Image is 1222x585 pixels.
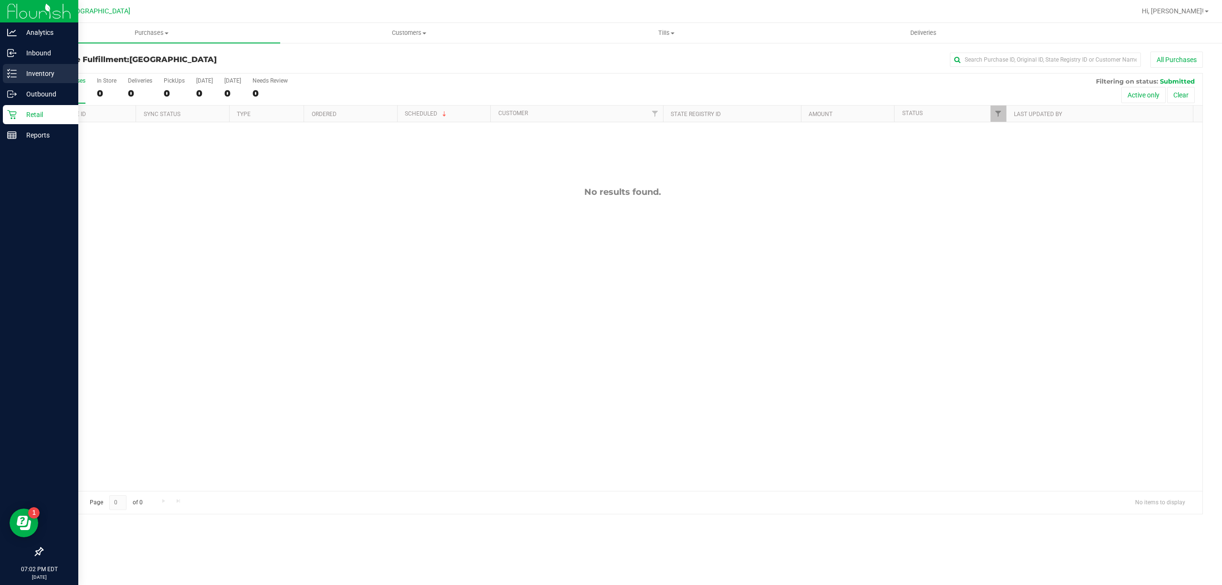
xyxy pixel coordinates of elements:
span: [GEOGRAPHIC_DATA] [129,55,217,64]
span: Tills [538,29,794,37]
div: [DATE] [224,77,241,84]
a: Filter [647,106,663,122]
iframe: Resource center unread badge [28,507,40,519]
span: Filtering on status: [1096,77,1158,85]
h3: Purchase Fulfillment: [42,55,429,64]
a: Last Updated By [1014,111,1062,117]
a: Deliveries [795,23,1052,43]
p: Analytics [17,27,74,38]
input: Search Purchase ID, Original ID, State Registry ID or Customer Name... [950,53,1141,67]
p: Inbound [17,47,74,59]
button: Clear [1167,87,1195,103]
inline-svg: Analytics [7,28,17,37]
div: 0 [224,88,241,99]
iframe: Resource center [10,509,38,537]
a: Scheduled [405,110,448,117]
span: Page of 0 [82,495,150,510]
p: 07:02 PM EDT [4,565,74,574]
span: Submitted [1160,77,1195,85]
a: Customers [280,23,537,43]
div: 0 [128,88,152,99]
inline-svg: Retail [7,110,17,119]
span: No items to display [1127,495,1193,510]
a: Ordered [312,111,337,117]
div: In Store [97,77,116,84]
a: State Registry ID [671,111,721,117]
div: No results found. [42,187,1202,197]
a: Purchases [23,23,280,43]
div: Deliveries [128,77,152,84]
a: Type [237,111,251,117]
button: All Purchases [1150,52,1203,68]
div: 0 [196,88,213,99]
p: Inventory [17,68,74,79]
a: Status [902,110,923,117]
div: [DATE] [196,77,213,84]
div: Needs Review [253,77,288,84]
a: Customer [498,110,528,117]
inline-svg: Outbound [7,89,17,99]
p: [DATE] [4,574,74,581]
span: Customers [281,29,537,37]
span: Hi, [PERSON_NAME]! [1142,7,1204,15]
inline-svg: Inbound [7,48,17,58]
a: Sync Status [144,111,180,117]
p: Reports [17,129,74,141]
div: 0 [97,88,116,99]
p: Outbound [17,88,74,100]
div: 0 [164,88,185,99]
a: Amount [809,111,832,117]
span: Purchases [23,29,280,37]
a: Filter [990,106,1006,122]
inline-svg: Inventory [7,69,17,78]
button: Active only [1121,87,1166,103]
span: Deliveries [897,29,949,37]
p: Retail [17,109,74,120]
div: PickUps [164,77,185,84]
span: [GEOGRAPHIC_DATA] [65,7,130,15]
a: Tills [537,23,795,43]
div: 0 [253,88,288,99]
inline-svg: Reports [7,130,17,140]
